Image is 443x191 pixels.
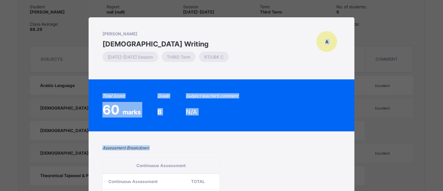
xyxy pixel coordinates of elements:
[157,108,162,115] span: B
[102,102,123,118] span: 60
[167,54,190,60] span: THIRD Term
[325,39,328,44] span: A
[102,31,232,36] span: [PERSON_NAME]
[157,93,169,98] i: Grade
[102,93,125,98] i: Total Score
[123,108,141,116] span: marks
[204,54,224,60] span: RT/UBK C
[186,108,197,115] span: N/A
[102,40,232,48] span: [DEMOGRAPHIC_DATA] Writing
[191,179,205,184] span: Total
[136,163,186,168] span: Continuous Assessment
[108,54,153,60] span: [DATE]-[DATE] Session
[108,179,158,184] span: Continuous Assessment
[102,145,149,150] i: Assessment Breakdown
[186,93,238,98] i: Subject teacher’s comment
